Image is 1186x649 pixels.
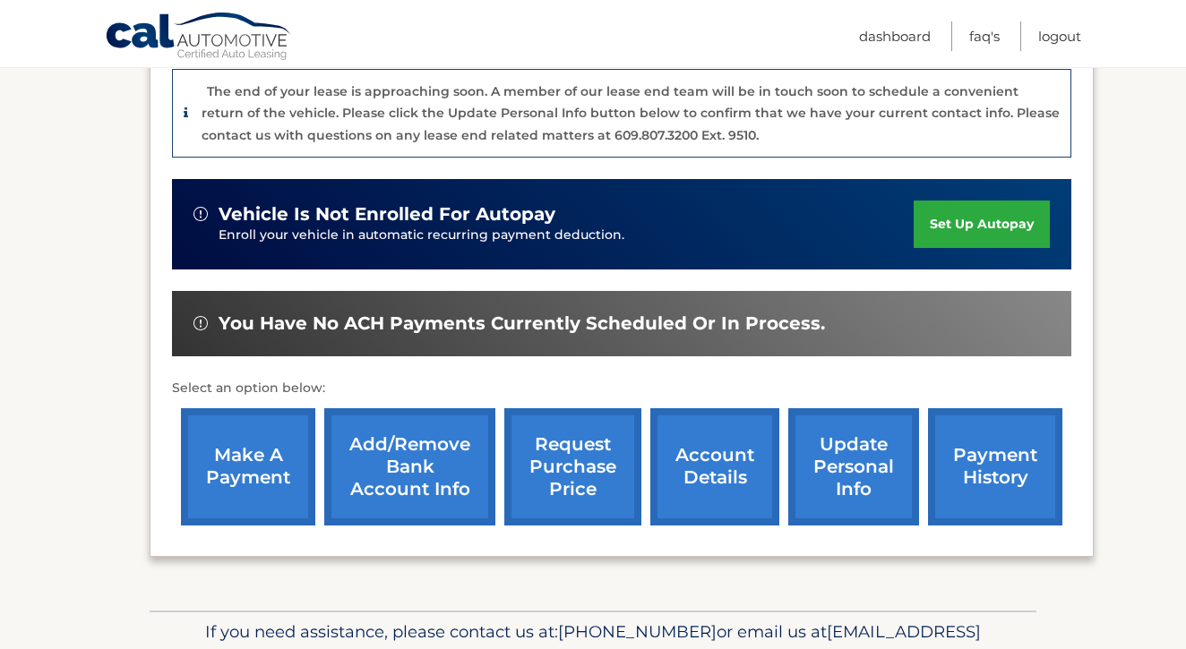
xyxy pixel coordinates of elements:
[914,201,1050,248] a: set up autopay
[105,12,293,64] a: Cal Automotive
[172,378,1071,399] p: Select an option below:
[219,312,825,335] span: You have no ACH payments currently scheduled or in process.
[558,621,717,642] span: [PHONE_NUMBER]
[1038,21,1081,51] a: Logout
[969,21,1000,51] a: FAQ's
[504,408,641,525] a: request purchase price
[219,226,914,245] p: Enroll your vehicle in automatic recurring payment deduction.
[788,408,919,525] a: update personal info
[928,408,1062,525] a: payment history
[859,21,931,51] a: Dashboard
[193,316,208,330] img: alert-white.svg
[181,408,315,525] a: make a payment
[650,408,779,525] a: account details
[219,203,555,226] span: vehicle is not enrolled for autopay
[193,207,208,221] img: alert-white.svg
[324,408,495,525] a: Add/Remove bank account info
[202,83,1060,143] p: The end of your lease is approaching soon. A member of our lease end team will be in touch soon t...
